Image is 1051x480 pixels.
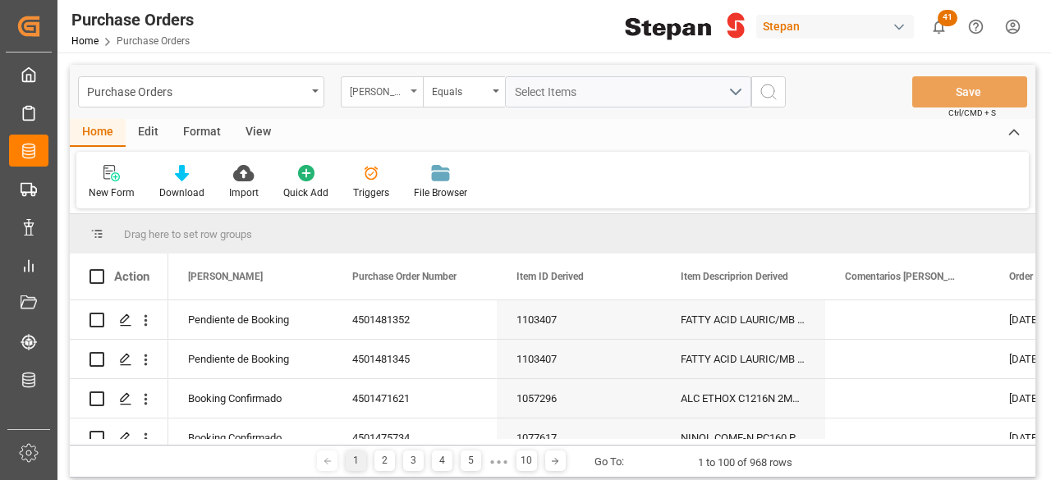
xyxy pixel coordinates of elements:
[126,119,171,147] div: Edit
[845,271,955,282] span: Comentarios [PERSON_NAME]
[912,76,1027,107] button: Save
[489,455,507,468] div: ● ● ●
[432,450,452,471] div: 4
[114,269,149,284] div: Action
[188,271,263,282] span: [PERSON_NAME]
[516,450,537,471] div: 10
[283,185,328,200] div: Quick Add
[71,7,194,32] div: Purchase Orders
[188,341,313,378] div: Pendiente de Booking
[505,76,751,107] button: open menu
[188,380,313,418] div: Booking Confirmado
[938,10,957,26] span: 41
[497,379,661,418] div: 1057296
[497,418,661,457] div: 1077617
[333,418,497,457] div: 4501475734
[350,80,406,99] div: [PERSON_NAME]
[70,119,126,147] div: Home
[756,11,920,42] button: Stepan
[661,340,825,378] div: FATTY ACID LAURIC/MB RA220 BG55 25k
[497,340,661,378] div: 1103407
[403,450,424,471] div: 3
[70,300,168,340] div: Press SPACE to select this row.
[333,340,497,378] div: 4501481345
[171,119,233,147] div: Format
[515,85,585,98] span: Select Items
[920,8,957,45] button: show 41 new notifications
[70,418,168,458] div: Press SPACE to select this row.
[756,15,914,39] div: Stepan
[159,185,204,200] div: Download
[87,80,306,101] div: Purchase Orders
[957,8,994,45] button: Help Center
[71,35,99,47] a: Home
[229,185,259,200] div: Import
[188,301,313,339] div: Pendiente de Booking
[346,450,366,471] div: 1
[414,185,467,200] div: File Browser
[432,80,488,99] div: Equals
[78,76,324,107] button: open menu
[461,450,481,471] div: 5
[661,418,825,457] div: NINOL COMF-N PC160 PA39 625k
[89,185,135,200] div: New Form
[497,300,661,339] div: 1103407
[625,12,745,41] img: Stepan_Company_logo.svg.png_1713531530.png
[70,340,168,379] div: Press SPACE to select this row.
[233,119,283,147] div: View
[124,228,252,240] span: Drag here to set row groups
[681,271,788,282] span: Item Descriprion Derived
[188,419,313,457] div: Booking Confirmado
[948,107,996,119] span: Ctrl/CMD + S
[374,450,395,471] div: 2
[594,454,624,470] div: Go To:
[70,379,168,418] div: Press SPACE to select this row.
[423,76,505,107] button: open menu
[341,76,423,107] button: open menu
[661,379,825,418] div: ALC ETHOX C1216N 2MX/MB PF276 z BULK (CEPSINOL® -E (MB*) 1216/2 BULK)
[333,300,497,339] div: 4501481352
[352,271,457,282] span: Purchase Order Number
[698,455,792,471] div: 1 to 100 of 968 rows
[353,185,389,200] div: Triggers
[516,271,584,282] span: Item ID Derived
[333,379,497,418] div: 4501471621
[661,300,825,339] div: FATTY ACID LAURIC/MB RA220 BG55 25k
[751,76,786,107] button: search button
